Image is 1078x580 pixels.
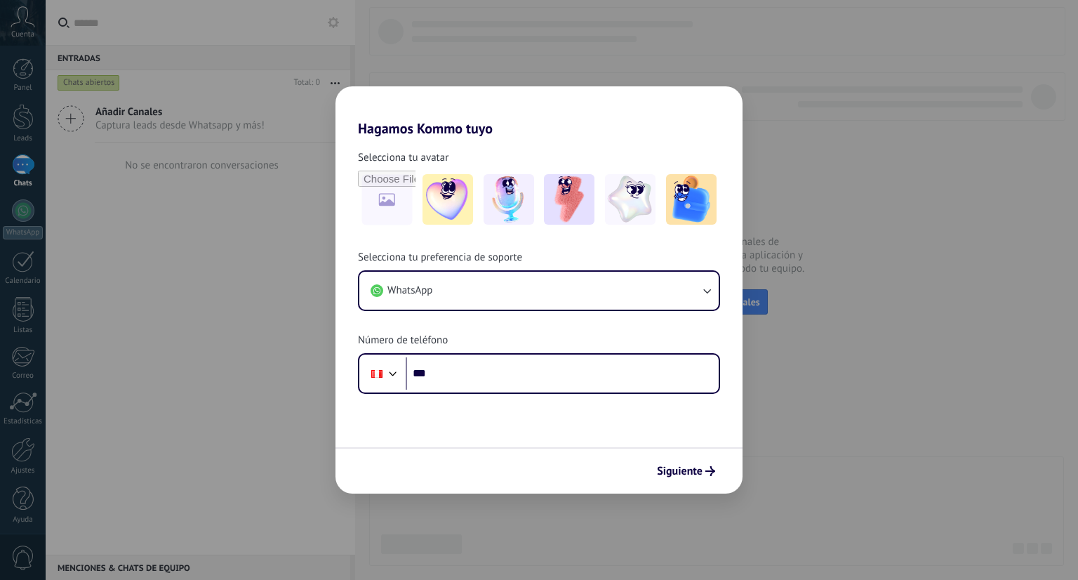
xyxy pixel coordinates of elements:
span: Siguiente [657,466,703,476]
span: Número de teléfono [358,334,448,348]
img: -1.jpeg [422,174,473,225]
span: WhatsApp [387,284,432,298]
button: Siguiente [651,459,721,483]
img: -3.jpeg [544,174,594,225]
img: -5.jpeg [666,174,717,225]
div: Peru: + 51 [364,359,390,388]
span: Selecciona tu preferencia de soporte [358,251,522,265]
span: Selecciona tu avatar [358,151,448,165]
img: -4.jpeg [605,174,656,225]
img: -2.jpeg [484,174,534,225]
h2: Hagamos Kommo tuyo [335,86,743,137]
button: WhatsApp [359,272,719,310]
